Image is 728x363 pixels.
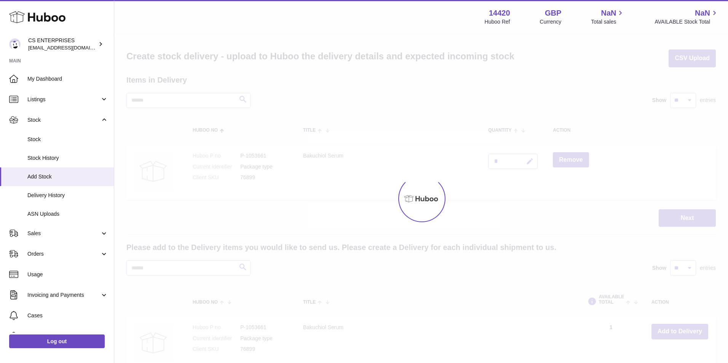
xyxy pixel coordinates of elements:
span: Stock [27,116,100,124]
span: [EMAIL_ADDRESS][DOMAIN_NAME] [28,45,112,51]
span: Cases [27,312,108,319]
span: NaN [695,8,710,18]
span: Usage [27,271,108,278]
span: Listings [27,96,100,103]
span: My Dashboard [27,75,108,83]
a: NaN Total sales [591,8,625,25]
a: NaN AVAILABLE Stock Total [655,8,719,25]
span: NaN [601,8,616,18]
span: Total sales [591,18,625,25]
span: Invoicing and Payments [27,291,100,299]
img: internalAdmin-14420@internal.huboo.com [9,38,21,50]
span: Add Stock [27,173,108,180]
strong: 14420 [489,8,510,18]
div: CS ENTERPRISES [28,37,97,51]
a: Log out [9,334,105,348]
strong: GBP [545,8,561,18]
span: Stock [27,136,108,143]
div: Currency [540,18,562,25]
div: Huboo Ref [485,18,510,25]
span: ASN Uploads [27,210,108,218]
span: Stock History [27,154,108,162]
span: Sales [27,230,100,237]
span: Orders [27,250,100,258]
span: AVAILABLE Stock Total [655,18,719,25]
span: Delivery History [27,192,108,199]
